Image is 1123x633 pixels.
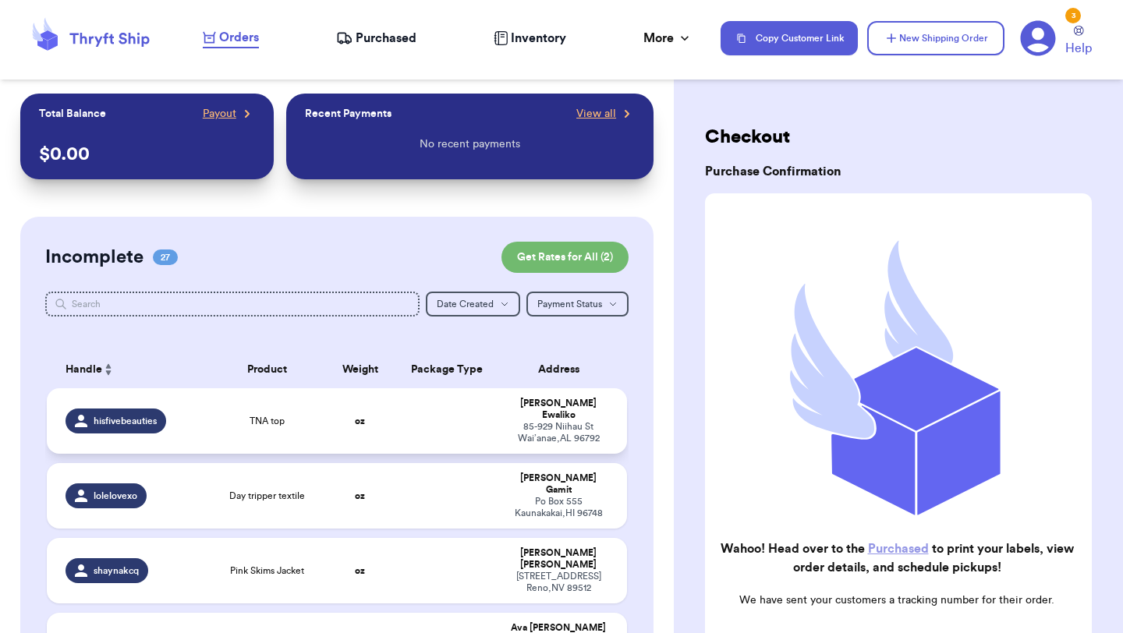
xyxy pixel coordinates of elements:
[867,21,1004,55] button: New Shipping Order
[420,136,520,152] p: No recent payments
[426,292,520,316] button: Date Created
[576,106,635,122] a: View all
[102,360,115,379] button: Sort ascending
[325,351,395,388] th: Weight
[501,242,629,273] button: Get Rates for All (2)
[203,106,255,122] a: Payout
[355,491,365,500] strong: oz
[717,539,1076,577] h2: Wahoo! Head over to the to print your labels, view order details, and schedule pickups!
[250,415,285,427] span: TNA top
[203,106,236,122] span: Payout
[45,245,143,270] h2: Incomplete
[230,564,304,577] span: Pink Skims Jacket
[45,292,420,316] input: Search
[508,496,608,519] div: Po Box 555 Kaunakakai , HI 96748
[209,351,325,388] th: Product
[355,416,365,426] strong: oz
[39,142,255,167] p: $ 0.00
[203,28,259,48] a: Orders
[305,106,391,122] p: Recent Payments
[94,415,157,427] span: hisfivebeauties
[494,29,566,48] a: Inventory
[576,106,616,122] span: View all
[437,299,494,309] span: Date Created
[94,490,137,502] span: lolelovexo
[508,398,608,421] div: [PERSON_NAME] Ewaliko
[66,362,102,378] span: Handle
[705,125,1092,150] h2: Checkout
[355,566,365,575] strong: oz
[356,29,416,48] span: Purchased
[39,106,106,122] p: Total Balance
[499,351,627,388] th: Address
[705,162,1092,181] h3: Purchase Confirmation
[1020,20,1056,56] a: 3
[721,21,858,55] button: Copy Customer Link
[1065,26,1092,58] a: Help
[508,547,608,571] div: [PERSON_NAME] [PERSON_NAME]
[153,249,178,265] span: 27
[526,292,629,316] button: Payment Status
[94,564,139,577] span: shaynakcq
[395,351,499,388] th: Package Type
[1065,39,1092,58] span: Help
[1065,8,1081,23] div: 3
[868,543,929,555] a: Purchased
[508,421,608,444] div: 85-929 Niihau St Wai’anae , AL 96792
[508,571,608,594] div: [STREET_ADDRESS] Reno , NV 89512
[508,472,608,496] div: [PERSON_NAME] Gamit
[229,490,305,502] span: Day tripper textile
[643,29,693,48] div: More
[336,29,416,48] a: Purchased
[537,299,602,309] span: Payment Status
[511,29,566,48] span: Inventory
[717,592,1076,608] p: We have sent your customers a tracking number for their order.
[219,28,259,47] span: Orders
